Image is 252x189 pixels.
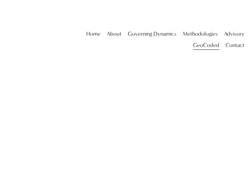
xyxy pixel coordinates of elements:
a: folder dropdown [128,28,176,40]
span: Advisory [224,29,244,39]
a: folder dropdown [193,40,219,51]
span: Methodologies [183,29,218,39]
a: folder dropdown [107,28,122,40]
span: Governing Dynamics [128,29,176,39]
span: GeoCoded [193,40,219,50]
img: Christopher Sanchez &amp; Co. [8,11,66,69]
a: Home [86,28,100,40]
a: folder dropdown [183,28,218,40]
a: folder dropdown [224,28,244,40]
span: Contact [226,40,244,50]
a: folder dropdown [226,40,244,51]
span: About [107,29,122,39]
